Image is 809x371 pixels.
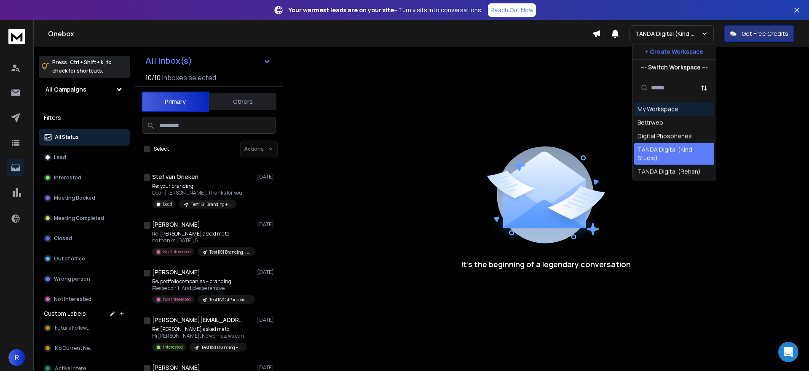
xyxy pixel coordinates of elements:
p: Press to check for shortcuts. [52,58,112,75]
p: Wrong person [54,276,90,282]
button: Others [209,92,276,111]
p: Get Free Credits [742,30,788,38]
p: Re: [PERSON_NAME] asked me to [152,326,247,333]
h1: [PERSON_NAME] [152,220,200,229]
p: Hi [PERSON_NAME], No worries, we can [152,333,247,339]
button: Out of office [39,250,130,267]
p: Test1|S1 Branding + Funding Readiness|UK&Nordics|CEO, founder|210225 [191,201,231,208]
p: Meeting Booked [54,195,95,201]
h3: Inboxes selected [162,73,216,83]
p: Re: portfolio companies + branding [152,278,253,285]
button: Interested [39,169,130,186]
button: Get Free Credits [724,25,794,42]
span: 10 / 10 [145,73,161,83]
h1: Stef van Grieken [152,173,198,181]
p: Interested [163,344,183,350]
p: Lead [163,201,172,207]
div: TANDA Digital (Rehan) [638,168,701,176]
p: Reach Out Now [490,6,533,14]
button: Closed [39,230,130,247]
p: – Turn visits into conversations [289,6,481,14]
span: Ctrl + Shift + k [69,57,104,67]
button: No Current Need [39,340,130,357]
span: Future Followup [55,325,93,331]
button: Future Followup [39,320,130,336]
strong: Your warmest leads are on your site [289,6,394,14]
h1: All Inbox(s) [145,57,192,65]
h1: All Campaigns [46,85,86,94]
p: Closed [54,235,72,242]
button: All Campaigns [39,81,130,98]
h3: Custom Labels [44,309,86,318]
p: Re: your branding [152,183,244,190]
p: Test1|S1 Branding + Funding Readiness|UK&Nordics|CEO, founder|210225 [201,344,242,351]
p: It’s the beginning of a legendary conversation [461,258,631,270]
h1: [PERSON_NAME] [152,268,200,276]
p: no thanks [DATE], 5 [152,237,253,244]
p: Out of office [54,255,85,262]
button: Lead [39,149,130,166]
button: R [8,349,25,366]
span: No Current Need [55,345,96,352]
p: [DATE] [257,364,276,371]
p: [DATE] [257,317,276,323]
p: Not Interested [54,296,91,303]
label: Select [154,146,169,152]
p: Please don't. And please remove [152,285,253,292]
button: + Create Workspace [632,44,716,60]
button: Primary [142,92,209,112]
p: Test1|S1 Branding + Funding Readiness|UK&Nordics|CEO, founder|210225 [209,249,250,255]
button: Wrong person [39,271,130,287]
button: All Status [39,129,130,146]
div: TANDA Digital (Kind Studio) [638,146,711,162]
p: [DATE] [257,221,276,228]
button: Sort by Sort A-Z [696,79,713,96]
div: Digital Phosphenes [638,132,692,141]
a: Reach Out Now [488,3,536,17]
p: Not Interested [163,249,191,255]
p: Not Interested [163,296,191,303]
h1: Onebox [48,29,592,39]
p: [DATE] [257,269,276,276]
p: Test1|VCs|Portfolio Brand Review Angle|UK&Nordics|210225 [209,297,250,303]
p: Dear [PERSON_NAME], Thanks for your [152,190,244,196]
p: Lead [54,154,66,161]
p: Re: [PERSON_NAME] asked me to [152,230,253,237]
p: TANDA Digital (Kind Studio) [635,30,701,38]
div: Open Intercom Messenger [778,342,798,362]
button: All Inbox(s) [139,52,278,69]
h3: Filters [39,112,130,124]
p: + Create Workspace [645,48,703,56]
button: Meeting Completed [39,210,130,227]
p: Interested [54,174,81,181]
button: Meeting Booked [39,190,130,206]
p: Meeting Completed [54,215,104,222]
img: logo [8,29,25,44]
div: My Workspace [638,105,678,114]
div: Bettrweb [638,119,663,127]
h1: [PERSON_NAME][EMAIL_ADDRESS][DOMAIN_NAME] [152,316,245,324]
p: All Status [55,134,79,141]
p: --- Switch Workspace --- [641,63,708,72]
button: Not Interested [39,291,130,308]
p: [DATE] [257,173,276,180]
